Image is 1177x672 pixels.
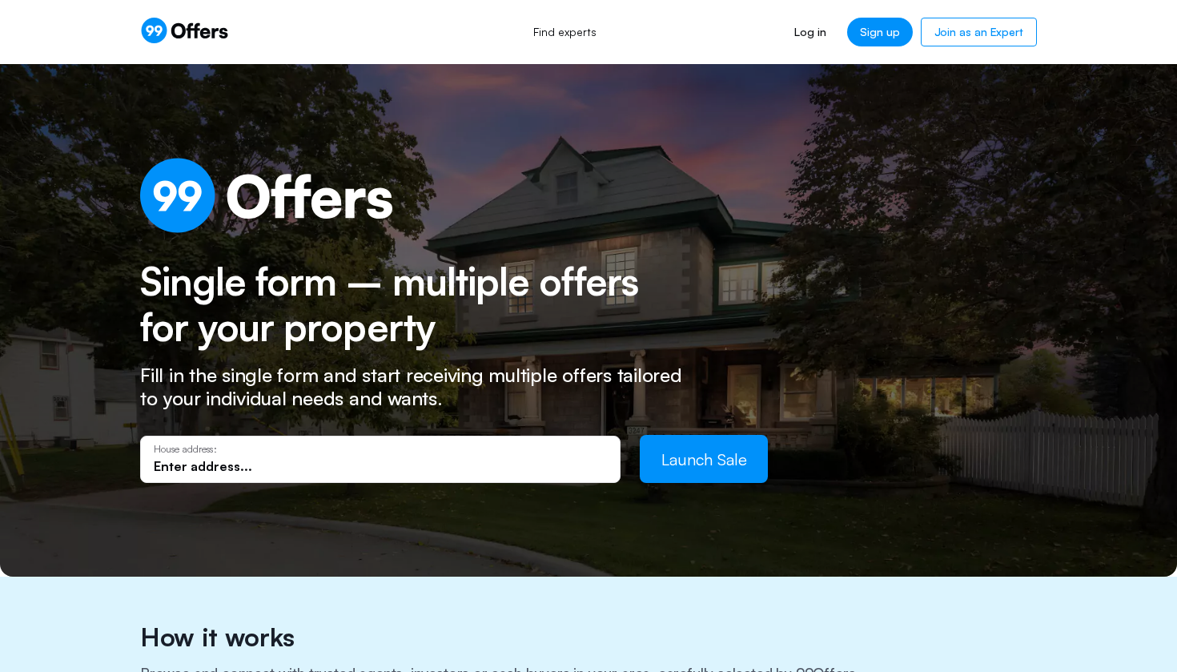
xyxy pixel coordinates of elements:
h2: How it works [140,622,1037,665]
a: Log in [781,18,838,46]
a: Find experts [516,14,614,50]
button: Launch Sale [640,435,768,483]
iframe: Tidio Chat [838,14,1177,632]
p: Fill in the single form and start receiving multiple offers tailored to your individual needs and... [140,364,701,410]
input: Enter address... [154,457,607,475]
p: House address: [154,444,607,455]
h2: Single form – multiple offers for your property [140,259,673,351]
span: Launch Sale [661,449,747,469]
